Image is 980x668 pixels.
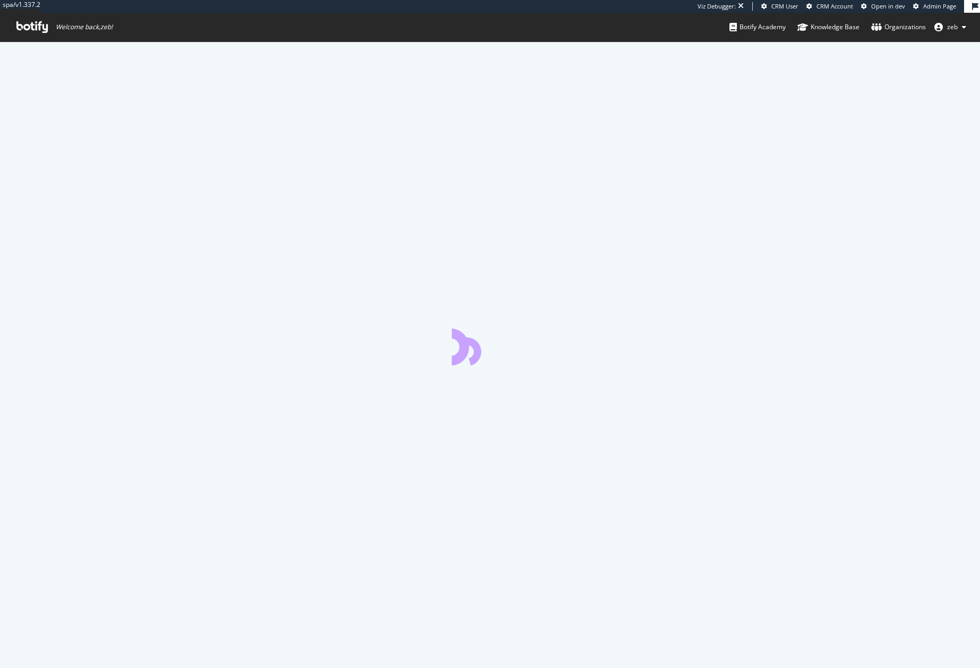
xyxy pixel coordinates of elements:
[913,2,956,11] a: Admin Page
[871,22,926,32] div: Organizations
[761,2,798,11] a: CRM User
[871,13,926,41] a: Organizations
[861,2,905,11] a: Open in dev
[797,13,859,41] a: Knowledge Base
[452,327,528,365] div: animation
[729,22,786,32] div: Botify Academy
[926,19,975,36] button: zeb
[816,2,853,10] span: CRM Account
[806,2,853,11] a: CRM Account
[771,2,798,10] span: CRM User
[923,2,956,10] span: Admin Page
[56,23,113,31] span: Welcome back, zeb !
[947,22,958,31] span: zeb
[698,2,736,11] div: Viz Debugger:
[797,22,859,32] div: Knowledge Base
[729,13,786,41] a: Botify Academy
[871,2,905,10] span: Open in dev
